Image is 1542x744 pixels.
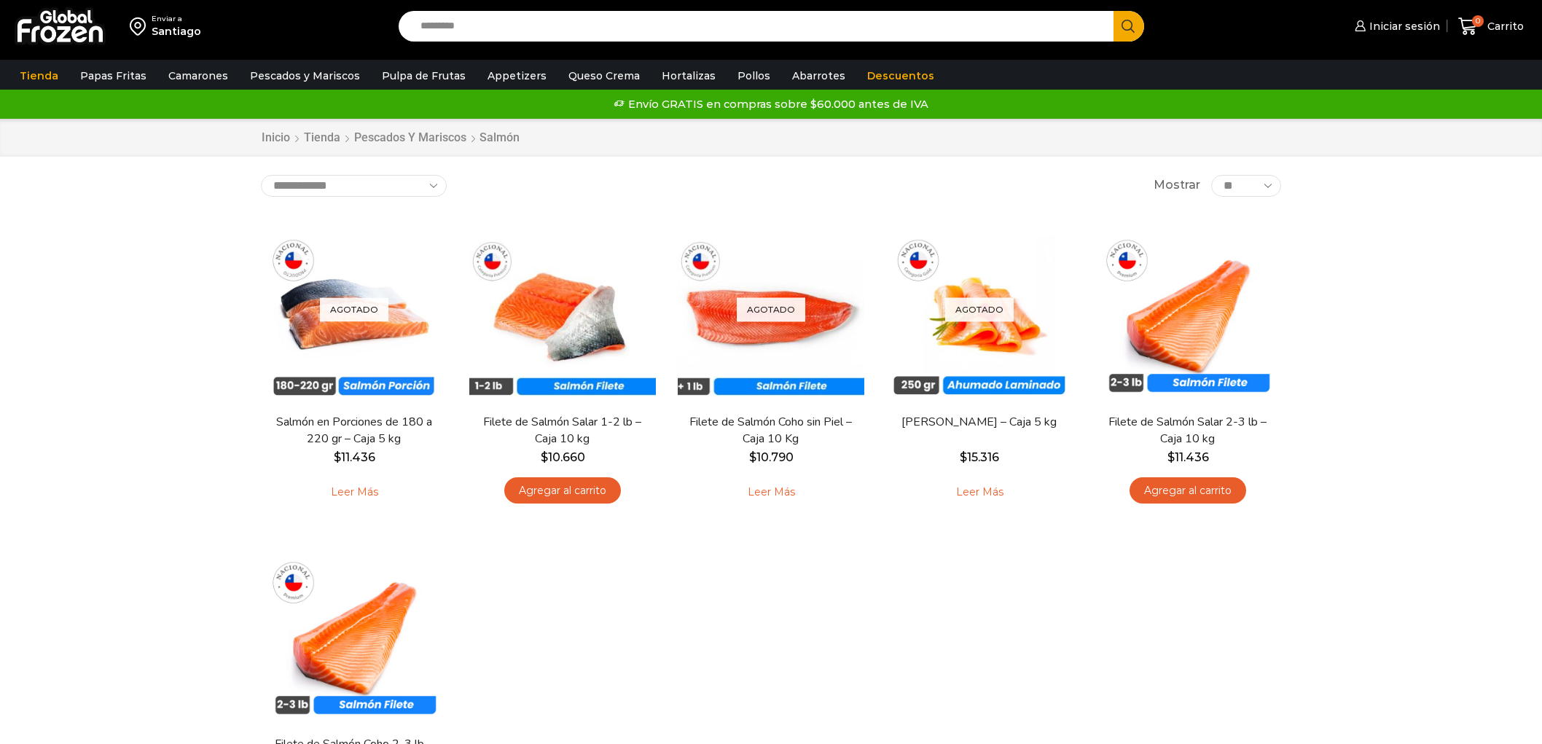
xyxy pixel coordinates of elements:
[730,62,778,90] a: Pollos
[334,450,341,464] span: $
[130,14,152,39] img: address-field-icon.svg
[1130,477,1246,504] a: Agregar al carrito: “Filete de Salmón Salar 2-3 lb - Caja 10 kg”
[479,414,646,447] a: Filete de Salmón Salar 1-2 lb – Caja 10 kg
[960,450,999,464] bdi: 15.316
[243,62,367,90] a: Pescados y Mariscos
[1472,15,1484,27] span: 0
[480,62,554,90] a: Appetizers
[725,477,818,508] a: Leé más sobre “Filete de Salmón Coho sin Piel – Caja 10 Kg”
[504,477,621,504] a: Agregar al carrito: “Filete de Salmón Salar 1-2 lb – Caja 10 kg”
[152,14,201,24] div: Enviar a
[303,130,341,146] a: Tienda
[687,414,855,447] a: Filete de Salmón Coho sin Piel – Caja 10 Kg
[1167,450,1209,464] bdi: 11.436
[1114,11,1144,42] button: Search button
[261,130,291,146] a: Inicio
[73,62,154,90] a: Papas Fritas
[749,450,756,464] span: $
[749,450,794,464] bdi: 10.790
[161,62,235,90] a: Camarones
[12,62,66,90] a: Tienda
[320,297,388,321] p: Agotado
[353,130,467,146] a: Pescados y Mariscos
[334,450,375,464] bdi: 11.436
[270,414,438,447] a: Salmón en Porciones de 180 a 220 gr – Caja 5 kg
[896,414,1063,431] a: [PERSON_NAME] – Caja 5 kg
[375,62,473,90] a: Pulpa de Frutas
[1167,450,1175,464] span: $
[261,130,520,146] nav: Breadcrumb
[1484,19,1524,34] span: Carrito
[561,62,647,90] a: Queso Crema
[541,450,548,464] span: $
[945,297,1014,321] p: Agotado
[541,450,585,464] bdi: 10.660
[1351,12,1440,41] a: Iniciar sesión
[785,62,853,90] a: Abarrotes
[261,175,447,197] select: Pedido de la tienda
[308,477,401,508] a: Leé más sobre “Salmón en Porciones de 180 a 220 gr - Caja 5 kg”
[654,62,723,90] a: Hortalizas
[480,130,520,144] h1: Salmón
[960,450,967,464] span: $
[1366,19,1440,34] span: Iniciar sesión
[737,297,805,321] p: Agotado
[1455,9,1527,44] a: 0 Carrito
[934,477,1026,508] a: Leé más sobre “Salmón Ahumado Laminado - Caja 5 kg”
[1154,177,1200,194] span: Mostrar
[860,62,942,90] a: Descuentos
[152,24,201,39] div: Santiago
[1104,414,1272,447] a: Filete de Salmón Salar 2-3 lb – Caja 10 kg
